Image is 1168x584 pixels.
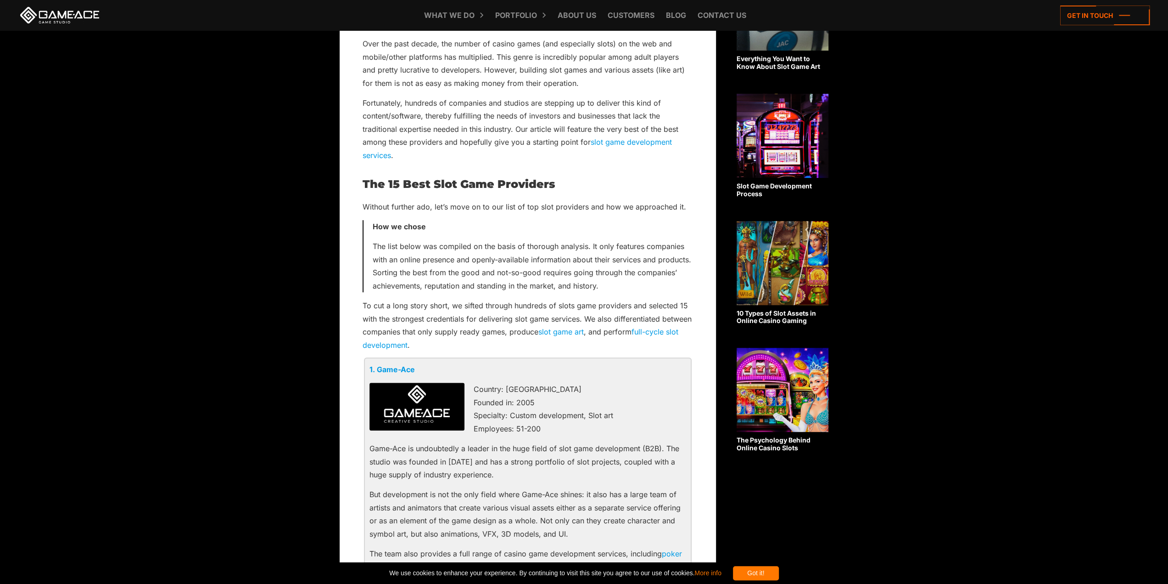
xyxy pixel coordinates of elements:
p: But development is not the only field where Game-Ace shines: it also has a large team of artists ... [369,488,686,540]
a: More info [694,569,721,577]
a: slot game development services [363,137,672,159]
a: full-cycle slot development [363,327,678,349]
img: Related [737,221,828,305]
p: Over the past decade, the number of casino games (and especially slots) on the web and mobile/oth... [363,37,693,90]
p: Game-Ace is undoubtedly a leader in the huge field of slot game development (B2B). The studio was... [369,442,686,481]
p: The list below was compiled on the basis of thorough analysis. It only features companies with an... [373,240,693,292]
a: The Psychology Behind Online Casino Slots [737,348,828,452]
h2: The 15 Best Slot Game Providers [363,178,693,190]
p: How we chose [373,220,693,233]
p: Country: [GEOGRAPHIC_DATA] Founded in: 2005 Specialty: Custom development, Slot art Employees: 51... [369,383,686,435]
a: slot game art [538,327,584,336]
a: Get in touch [1060,6,1150,25]
a: 10 Types of Slot Assets in Online Casino Gaming [737,221,828,325]
span: We use cookies to enhance your experience. By continuing to visit this site you agree to our use ... [389,566,721,580]
img: Game-Ace logo [369,383,464,431]
a: Slot Game Development Process [737,94,828,198]
p: To cut a long story short, we sifted through hundreds of slots game providers and selected 15 wit... [363,299,693,352]
img: Related [737,348,828,432]
p: Fortunately, hundreds of companies and studios are stepping up to deliver this kind of content/so... [363,96,693,162]
img: Related [737,94,828,178]
div: Got it! [733,566,779,580]
a: 1. Game-Ace [369,365,415,374]
p: Without further ado, let’s move on to our list of top slot providers and how we approached it. [363,200,693,213]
